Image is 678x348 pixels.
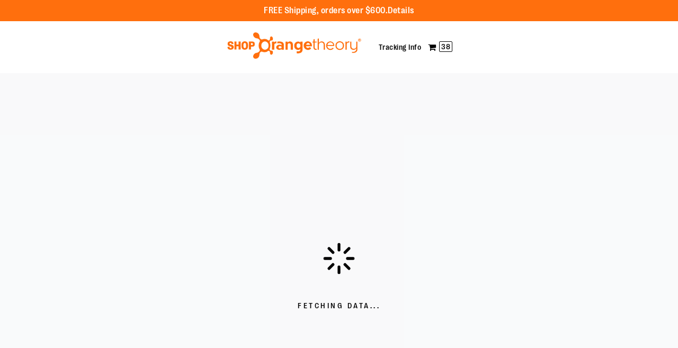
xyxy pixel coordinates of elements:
img: Shop Orangetheory [226,32,363,59]
a: Tracking Info [379,43,422,51]
span: 38 [439,41,452,52]
a: Details [388,6,414,15]
span: Fetching Data... [298,301,380,311]
p: FREE Shipping, orders over $600. [264,5,414,17]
